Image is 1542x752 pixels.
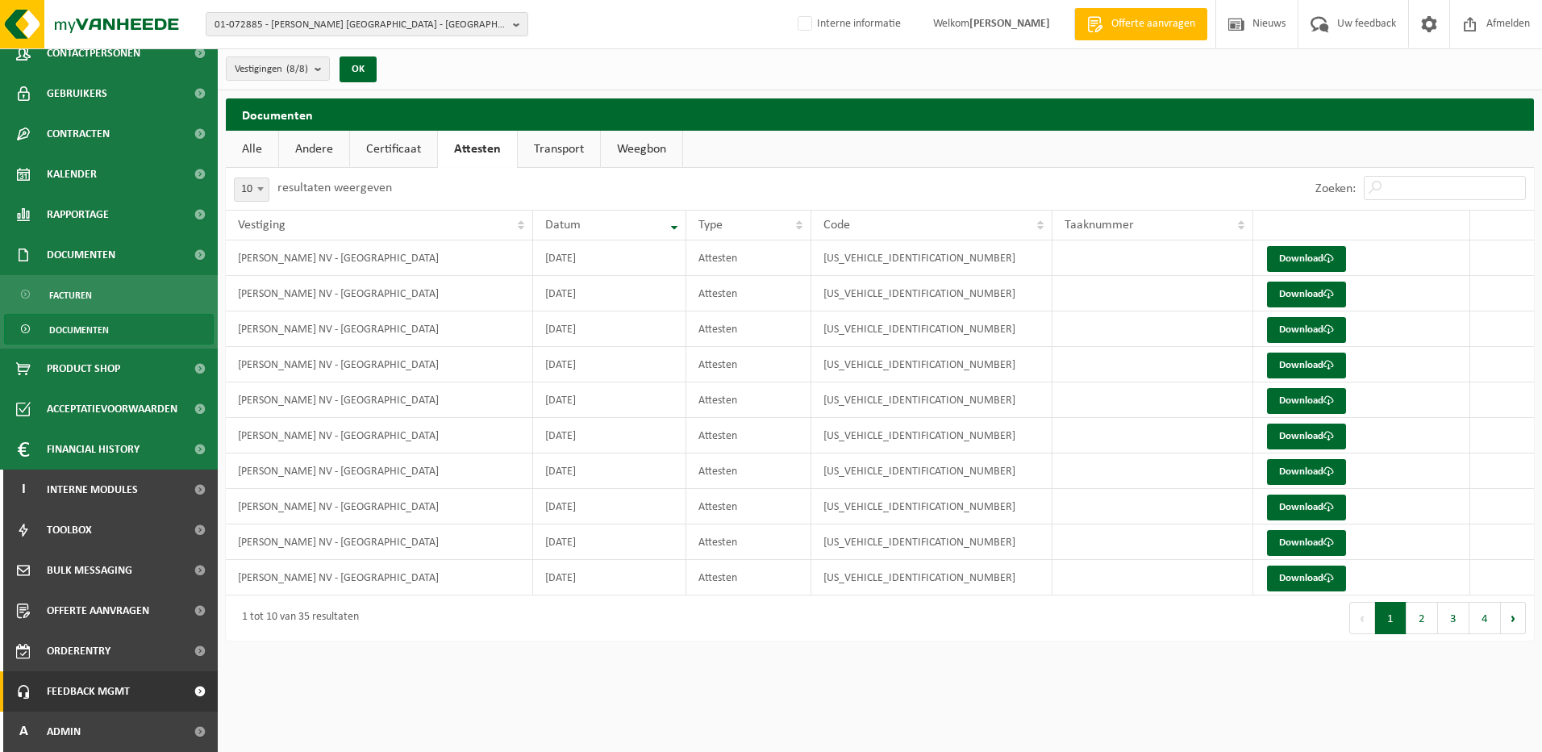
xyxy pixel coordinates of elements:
[545,219,581,232] span: Datum
[686,524,811,560] td: Attesten
[235,57,308,81] span: Vestigingen
[234,604,359,633] div: 1 tot 10 van 35 resultaten
[811,489,1052,524] td: [US_VEHICLE_IDENTIFICATION_NUMBER]
[226,382,533,418] td: [PERSON_NAME] NV - [GEOGRAPHIC_DATA]
[47,671,130,712] span: Feedback MGMT
[279,131,349,168] a: Andere
[226,453,533,489] td: [PERSON_NAME] NV - [GEOGRAPHIC_DATA]
[969,18,1050,30] strong: [PERSON_NAME]
[4,279,214,310] a: Facturen
[215,13,506,37] span: 01-072885 - [PERSON_NAME] [GEOGRAPHIC_DATA] - [GEOGRAPHIC_DATA]
[811,382,1052,418] td: [US_VEHICLE_IDENTIFICATION_NUMBER]
[1107,16,1199,32] span: Offerte aanvragen
[1267,530,1346,556] a: Download
[686,489,811,524] td: Attesten
[811,347,1052,382] td: [US_VEHICLE_IDENTIFICATION_NUMBER]
[811,418,1052,453] td: [US_VEHICLE_IDENTIFICATION_NUMBER]
[47,73,107,114] span: Gebruikers
[47,712,81,752] span: Admin
[811,311,1052,347] td: [US_VEHICLE_IDENTIFICATION_NUMBER]
[1065,219,1134,232] span: Taaknummer
[686,240,811,276] td: Attesten
[533,524,686,560] td: [DATE]
[1074,8,1207,40] a: Offerte aanvragen
[686,418,811,453] td: Attesten
[1267,566,1346,591] a: Download
[16,470,31,510] span: I
[47,470,138,510] span: Interne modules
[533,489,686,524] td: [DATE]
[698,219,723,232] span: Type
[1315,182,1356,195] label: Zoeken:
[47,550,132,591] span: Bulk Messaging
[811,453,1052,489] td: [US_VEHICLE_IDENTIFICATION_NUMBER]
[350,131,437,168] a: Certificaat
[47,235,115,275] span: Documenten
[234,178,269,202] span: 10
[811,524,1052,560] td: [US_VEHICLE_IDENTIFICATION_NUMBER]
[226,489,533,524] td: [PERSON_NAME] NV - [GEOGRAPHIC_DATA]
[206,12,528,36] button: 01-072885 - [PERSON_NAME] [GEOGRAPHIC_DATA] - [GEOGRAPHIC_DATA]
[1267,388,1346,414] a: Download
[811,560,1052,595] td: [US_VEHICLE_IDENTIFICATION_NUMBER]
[1407,602,1438,634] button: 2
[601,131,682,168] a: Weegbon
[49,280,92,311] span: Facturen
[47,429,140,470] span: Financial History
[533,560,686,595] td: [DATE]
[16,712,31,752] span: A
[1267,246,1346,272] a: Download
[1267,317,1346,343] a: Download
[686,560,811,595] td: Attesten
[533,276,686,311] td: [DATE]
[686,382,811,418] td: Attesten
[47,154,97,194] span: Kalender
[226,240,533,276] td: [PERSON_NAME] NV - [GEOGRAPHIC_DATA]
[438,131,517,168] a: Attesten
[823,219,850,232] span: Code
[533,240,686,276] td: [DATE]
[686,276,811,311] td: Attesten
[226,418,533,453] td: [PERSON_NAME] NV - [GEOGRAPHIC_DATA]
[340,56,377,82] button: OK
[47,631,182,671] span: Orderentry Goedkeuring
[226,311,533,347] td: [PERSON_NAME] NV - [GEOGRAPHIC_DATA]
[1349,602,1375,634] button: Previous
[226,56,330,81] button: Vestigingen(8/8)
[686,311,811,347] td: Attesten
[238,219,285,232] span: Vestiging
[47,591,149,631] span: Offerte aanvragen
[1267,353,1346,378] a: Download
[794,12,901,36] label: Interne informatie
[226,347,533,382] td: [PERSON_NAME] NV - [GEOGRAPHIC_DATA]
[226,98,1534,130] h2: Documenten
[1438,602,1469,634] button: 3
[1267,459,1346,485] a: Download
[686,453,811,489] td: Attesten
[277,182,392,194] label: resultaten weergeven
[1267,424,1346,449] a: Download
[533,418,686,453] td: [DATE]
[235,178,269,201] span: 10
[1469,602,1501,634] button: 4
[47,194,109,235] span: Rapportage
[286,64,308,74] count: (8/8)
[533,347,686,382] td: [DATE]
[518,131,600,168] a: Transport
[47,349,120,389] span: Product Shop
[226,276,533,311] td: [PERSON_NAME] NV - [GEOGRAPHIC_DATA]
[1501,602,1526,634] button: Next
[47,33,140,73] span: Contactpersonen
[226,560,533,595] td: [PERSON_NAME] NV - [GEOGRAPHIC_DATA]
[1375,602,1407,634] button: 1
[533,311,686,347] td: [DATE]
[811,276,1052,311] td: [US_VEHICLE_IDENTIFICATION_NUMBER]
[811,240,1052,276] td: [US_VEHICLE_IDENTIFICATION_NUMBER]
[47,389,177,429] span: Acceptatievoorwaarden
[1267,282,1346,307] a: Download
[49,315,109,345] span: Documenten
[47,114,110,154] span: Contracten
[226,131,278,168] a: Alle
[226,524,533,560] td: [PERSON_NAME] NV - [GEOGRAPHIC_DATA]
[47,510,92,550] span: Toolbox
